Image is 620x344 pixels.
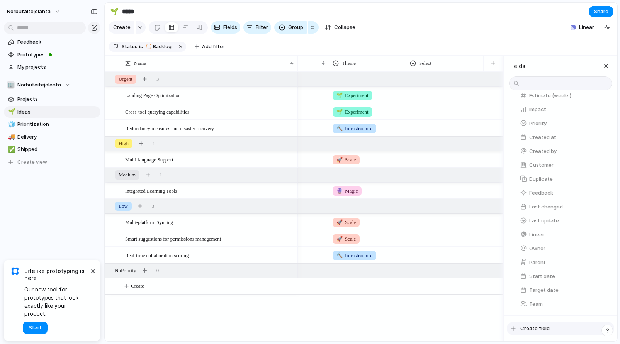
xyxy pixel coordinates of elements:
[112,278,515,294] button: Create
[115,267,136,275] span: No Priority
[134,59,146,67] span: Name
[153,43,172,50] span: Backlog
[125,217,173,226] span: Multi-platform Syncing
[529,286,559,294] span: Target date
[336,219,343,225] span: 🚀
[119,202,128,210] span: Low
[520,325,550,332] span: Create field
[589,6,613,17] button: Share
[517,117,612,130] button: Priority
[17,63,98,71] span: My projects
[529,120,547,127] span: Priority
[17,146,98,153] span: Shipped
[517,131,612,144] button: Created at
[4,49,100,61] a: Prototypes
[517,242,612,255] button: Owner
[529,245,545,252] span: Owner
[17,120,98,128] span: Prioritization
[4,119,100,130] a: 🧊Prioritization
[256,24,268,31] span: Filter
[7,8,51,15] span: norbutaitejolanta
[274,21,307,34] button: Group
[529,259,546,266] span: Parent
[336,252,372,259] span: Infrastructure
[419,59,431,67] span: Select
[139,43,143,50] span: is
[4,106,100,118] div: 🌱Ideas
[507,322,614,335] button: Create field
[7,108,15,116] button: 🌱
[122,43,138,50] span: Status
[23,322,48,334] button: Start
[113,24,131,31] span: Create
[7,81,15,89] div: 🏢
[125,124,214,132] span: Redundancy measures and disaster recovery
[211,21,240,34] button: Fields
[529,92,571,100] span: Estimate (weeks)
[125,107,189,116] span: Cross-tool querying capabilities
[336,109,343,115] span: 🌱
[336,235,356,243] span: Scale
[517,145,612,158] button: Created by
[4,144,100,155] a: ✅Shipped
[4,36,100,48] a: Feedback
[517,229,612,241] button: Linear
[529,203,563,211] span: Last changed
[529,231,544,239] span: Linear
[529,175,553,183] span: Duplicate
[594,8,608,15] span: Share
[138,42,144,51] button: is
[110,6,119,17] div: 🌱
[517,298,612,310] button: Team
[336,108,369,116] span: Experiment
[529,147,557,155] span: Created by
[125,251,189,259] span: Real-time collaboration scoring
[119,140,129,147] span: High
[153,140,155,147] span: 1
[336,252,343,258] span: 🔨
[7,146,15,153] button: ✅
[529,161,554,169] span: Customer
[529,189,553,197] span: Feedback
[190,41,229,52] button: Add filter
[336,156,356,164] span: Scale
[529,106,546,114] span: Impact
[3,5,64,18] button: norbutaitejolanta
[336,92,369,99] span: Experiment
[17,158,47,166] span: Create view
[288,24,303,31] span: Group
[517,284,612,297] button: Target date
[517,270,612,283] button: Start date
[517,187,612,199] button: Feedback
[108,5,121,18] button: 🌱
[8,132,14,141] div: 🚚
[202,43,224,50] span: Add filter
[4,156,100,168] button: Create view
[17,133,98,141] span: Delivery
[529,134,556,141] span: Created at
[336,125,372,132] span: Infrastructure
[144,42,176,51] button: Backlog
[322,21,358,34] button: Collapse
[125,90,181,99] span: Landing Page Optimization
[4,131,100,143] a: 🚚Delivery
[529,300,543,308] span: Team
[88,266,97,275] button: Dismiss
[4,93,100,105] a: Projects
[223,24,237,31] span: Fields
[243,21,271,34] button: Filter
[24,268,89,281] span: Lifelike prototyping is here
[517,103,612,116] button: Impact
[125,186,177,195] span: Integrated Learning Tools
[8,107,14,116] div: 🌱
[125,155,173,164] span: Multi-language Support
[156,267,159,275] span: 0
[4,61,100,73] a: My projects
[517,159,612,171] button: Customer
[567,22,597,33] button: Linear
[24,285,89,318] span: Our new tool for prototypes that look exactly like your product.
[336,125,343,131] span: 🔨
